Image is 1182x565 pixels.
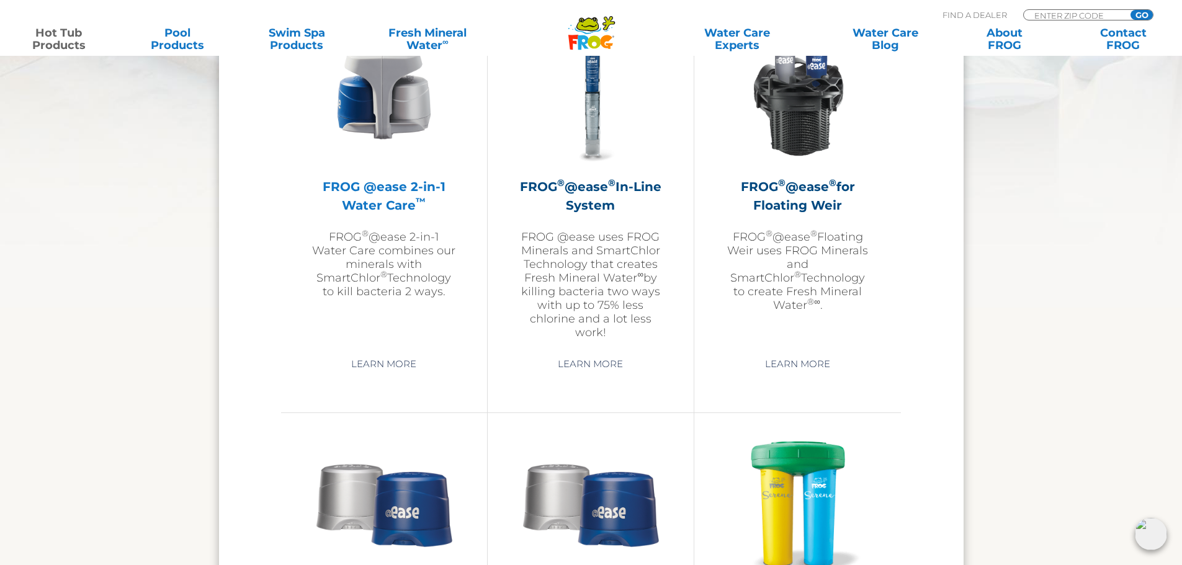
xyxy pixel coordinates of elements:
[725,177,870,215] h2: FROG @ease for Floating Weir
[519,177,663,215] h2: FROG @ease In-Line System
[519,21,663,344] a: FROG®@ease®In-Line SystemFROG @ease uses FROG Minerals and SmartChlor Technology that creates Fre...
[778,177,786,189] sup: ®
[958,27,1050,51] a: AboutFROG
[442,37,449,47] sup: ∞
[814,296,820,306] sup: ∞
[662,27,812,51] a: Water CareExperts
[312,21,456,165] img: @ease-2-in-1-Holder-v2-300x300.png
[12,27,105,51] a: Hot TubProducts
[519,21,663,165] img: inline-system-300x300.png
[380,269,387,279] sup: ®
[766,228,772,238] sup: ®
[1033,10,1117,20] input: Zip Code Form
[312,21,456,344] a: FROG @ease 2-in-1 Water Care™FROG®@ease 2-in-1 Water Care combines our minerals with SmartChlor®T...
[362,228,369,238] sup: ®
[132,27,224,51] a: PoolProducts
[1077,27,1170,51] a: ContactFROG
[608,177,616,189] sup: ®
[1135,518,1167,550] img: openIcon
[251,27,343,51] a: Swim SpaProducts
[557,177,565,189] sup: ®
[794,269,801,279] sup: ®
[544,353,637,375] a: Learn More
[637,269,643,279] sup: ∞
[839,27,931,51] a: Water CareBlog
[1131,10,1153,20] input: GO
[312,177,456,215] h2: FROG @ease 2-in-1 Water Care
[725,230,870,312] p: FROG @ease Floating Weir uses FROG Minerals and SmartChlor Technology to create Fresh Mineral Wat...
[810,228,817,238] sup: ®
[337,353,431,375] a: Learn More
[725,21,870,344] a: FROG®@ease®for Floating WeirFROG®@ease®Floating Weir uses FROG Minerals and SmartChlor®Technology...
[312,230,456,298] p: FROG @ease 2-in-1 Water Care combines our minerals with SmartChlor Technology to kill bacteria 2 ...
[807,296,814,306] sup: ®
[942,9,1007,20] p: Find A Dealer
[726,21,870,165] img: InLineWeir_Front_High_inserting-v2-300x300.png
[751,353,844,375] a: Learn More
[519,230,663,339] p: FROG @ease uses FROG Minerals and SmartChlor Technology that creates Fresh Mineral Water by killi...
[369,27,485,51] a: Fresh MineralWater∞
[829,177,836,189] sup: ®
[416,195,426,207] sup: ™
